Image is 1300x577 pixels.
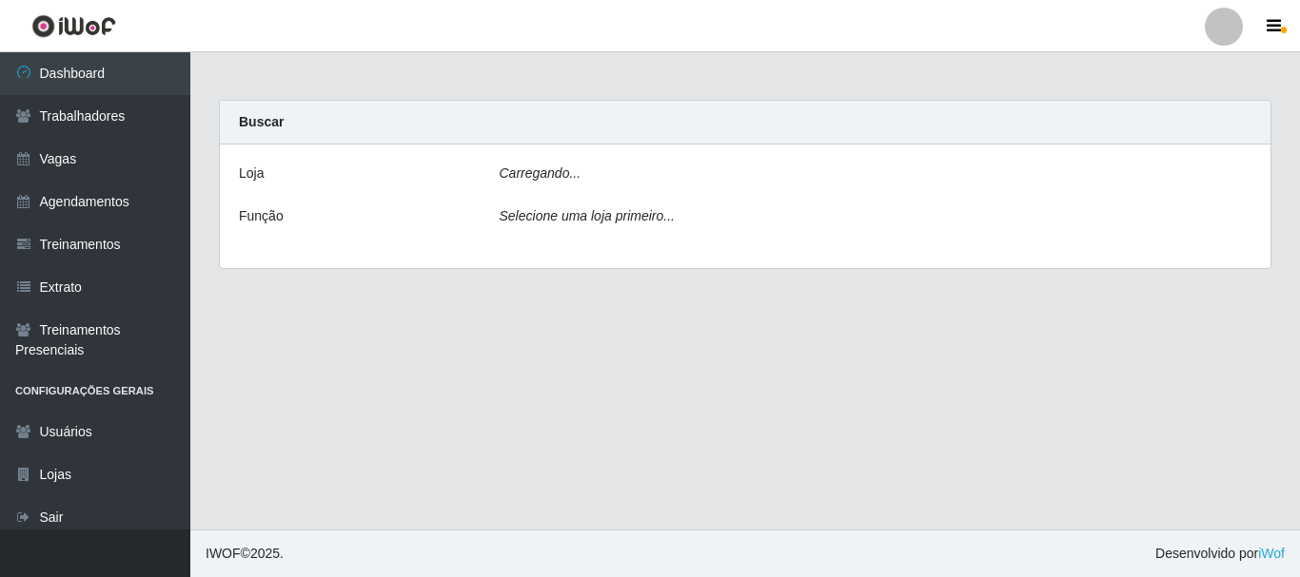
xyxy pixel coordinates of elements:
strong: Buscar [239,114,284,129]
span: IWOF [206,546,241,561]
a: iWof [1258,546,1285,561]
i: Selecione uma loja primeiro... [500,208,675,223]
span: Desenvolvido por [1155,544,1285,564]
span: © 2025 . [206,544,284,564]
img: CoreUI Logo [31,14,116,38]
label: Função [239,206,284,226]
label: Loja [239,163,264,183]
i: Carregando... [500,165,581,181]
